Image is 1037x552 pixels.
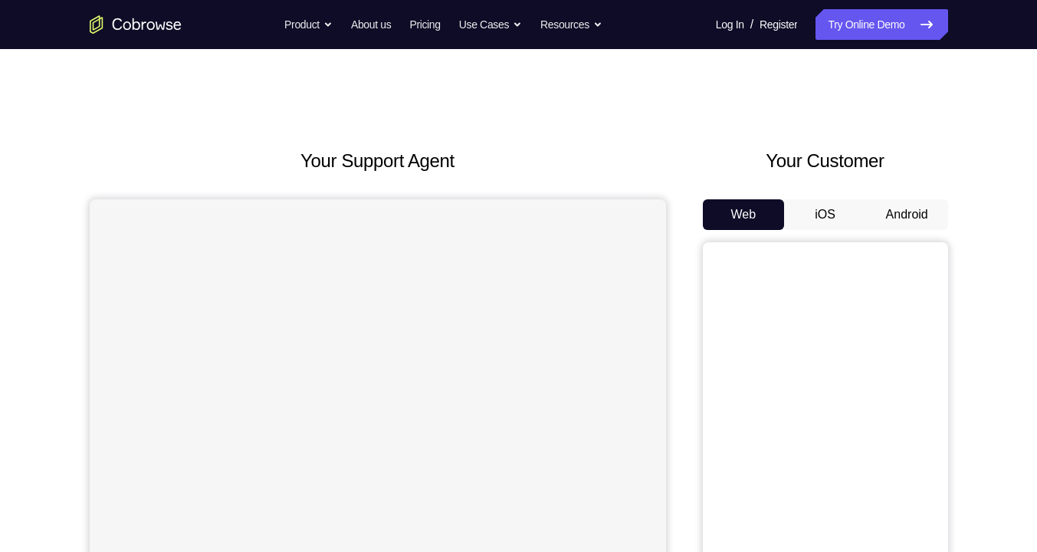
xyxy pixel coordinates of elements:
[866,199,948,230] button: Android
[760,9,797,40] a: Register
[284,9,333,40] button: Product
[351,9,391,40] a: About us
[703,147,948,175] h2: Your Customer
[540,9,602,40] button: Resources
[750,15,753,34] span: /
[459,9,522,40] button: Use Cases
[409,9,440,40] a: Pricing
[815,9,947,40] a: Try Online Demo
[716,9,744,40] a: Log In
[784,199,866,230] button: iOS
[90,147,666,175] h2: Your Support Agent
[703,199,785,230] button: Web
[90,15,182,34] a: Go to the home page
